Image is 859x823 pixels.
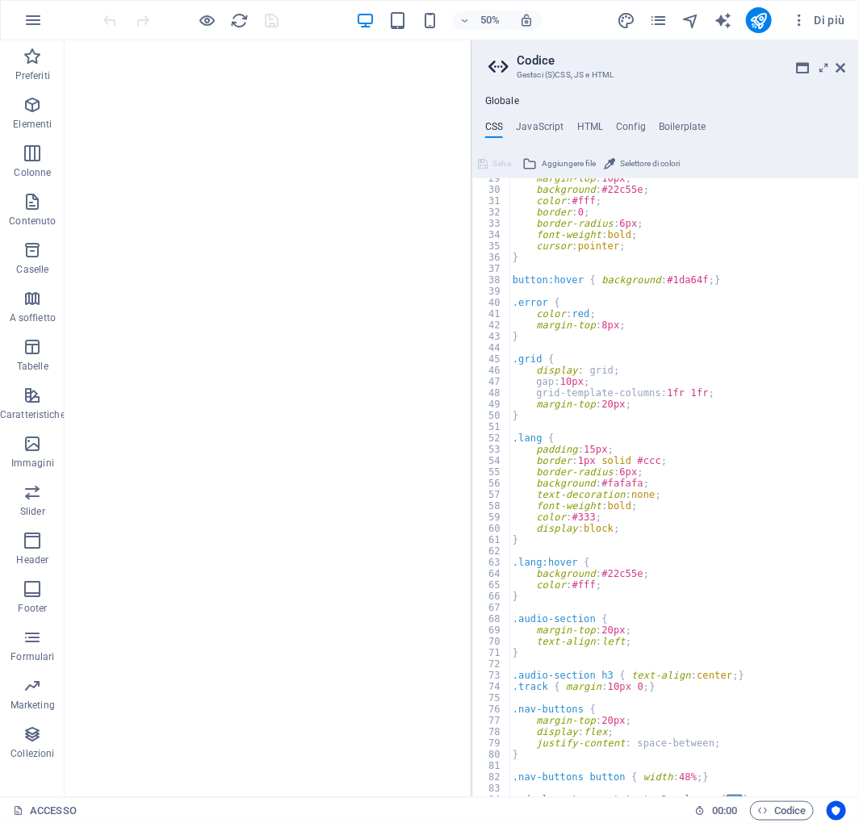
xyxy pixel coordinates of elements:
[659,121,706,139] h4: Boilerplate
[231,11,249,30] i: Ricarica la pagina
[520,154,598,173] button: Aggiungere file
[10,699,55,712] p: Marketing
[714,10,733,30] button: text_generator
[10,650,54,663] p: Formulari
[473,771,511,783] div: 82
[757,801,807,821] span: Codice
[473,263,511,274] div: 37
[473,579,511,591] div: 65
[473,353,511,365] div: 45
[230,10,249,30] button: reload
[714,11,733,30] i: AI Writer
[473,737,511,749] div: 79
[473,455,511,466] div: 54
[785,7,852,33] button: Di più
[17,554,49,566] p: Header
[20,505,45,518] p: Slider
[473,489,511,500] div: 57
[473,286,511,297] div: 39
[11,457,54,470] p: Immagini
[198,10,217,30] button: Clicca qui per lasciare la modalità di anteprima e continuare la modifica
[650,11,668,30] i: Pagine (Ctrl+Alt+S)
[681,10,701,30] button: navigator
[473,670,511,681] div: 73
[727,795,744,804] span: ...
[485,95,519,108] h4: Globale
[473,613,511,625] div: 68
[695,801,738,821] h6: Tempo sessione
[473,512,511,523] div: 59
[473,297,511,308] div: 40
[473,534,511,545] div: 61
[19,602,48,615] p: Footer
[473,760,511,771] div: 81
[473,274,511,286] div: 38
[13,118,52,131] p: Elementi
[620,154,680,173] span: Selettore di colori
[14,166,51,179] p: Colonne
[617,10,636,30] button: design
[473,658,511,670] div: 72
[473,207,511,218] div: 32
[16,263,48,276] p: Caselle
[473,794,511,805] div: 84
[485,121,503,139] h4: CSS
[473,365,511,376] div: 46
[473,466,511,478] div: 55
[712,801,737,821] span: 00 00
[473,320,511,331] div: 42
[473,557,511,568] div: 63
[473,681,511,692] div: 74
[15,69,50,82] p: Preferiti
[827,801,846,821] button: Usercentrics
[10,311,56,324] p: A soffietto
[473,252,511,263] div: 36
[453,10,510,30] button: 50%
[473,715,511,726] div: 77
[473,704,511,715] div: 76
[473,432,511,444] div: 52
[473,240,511,252] div: 35
[473,500,511,512] div: 58
[473,647,511,658] div: 71
[577,121,604,139] h4: HTML
[473,523,511,534] div: 60
[473,184,511,195] div: 30
[517,53,846,68] h2: Codice
[473,636,511,647] div: 70
[473,218,511,229] div: 33
[473,568,511,579] div: 64
[473,387,511,399] div: 48
[13,801,77,821] a: Fai clic per annullare la selezione. Doppio clic per aprire le pagine
[519,13,534,27] i: Quando ridimensioni, regola automaticamente il livello di zoom in modo che corrisponda al disposi...
[473,308,511,320] div: 41
[473,591,511,602] div: 66
[746,7,772,33] button: publish
[516,121,564,139] h4: JavaScript
[473,478,511,489] div: 56
[791,12,845,28] span: Di più
[473,692,511,704] div: 75
[473,229,511,240] div: 34
[750,11,769,30] i: Pubblica
[723,804,726,817] span: :
[473,376,511,387] div: 47
[473,195,511,207] div: 31
[9,215,56,228] p: Contenuto
[616,121,646,139] h4: Config
[750,801,814,821] button: Codice
[542,154,596,173] span: Aggiungere file
[10,747,54,760] p: Collezioni
[473,410,511,421] div: 50
[473,783,511,794] div: 83
[473,545,511,557] div: 62
[649,10,668,30] button: pages
[473,173,511,184] div: 29
[473,726,511,737] div: 78
[477,10,503,30] h6: 50%
[473,625,511,636] div: 69
[473,421,511,432] div: 51
[473,331,511,342] div: 43
[601,154,682,173] button: Selettore di colori
[473,602,511,613] div: 67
